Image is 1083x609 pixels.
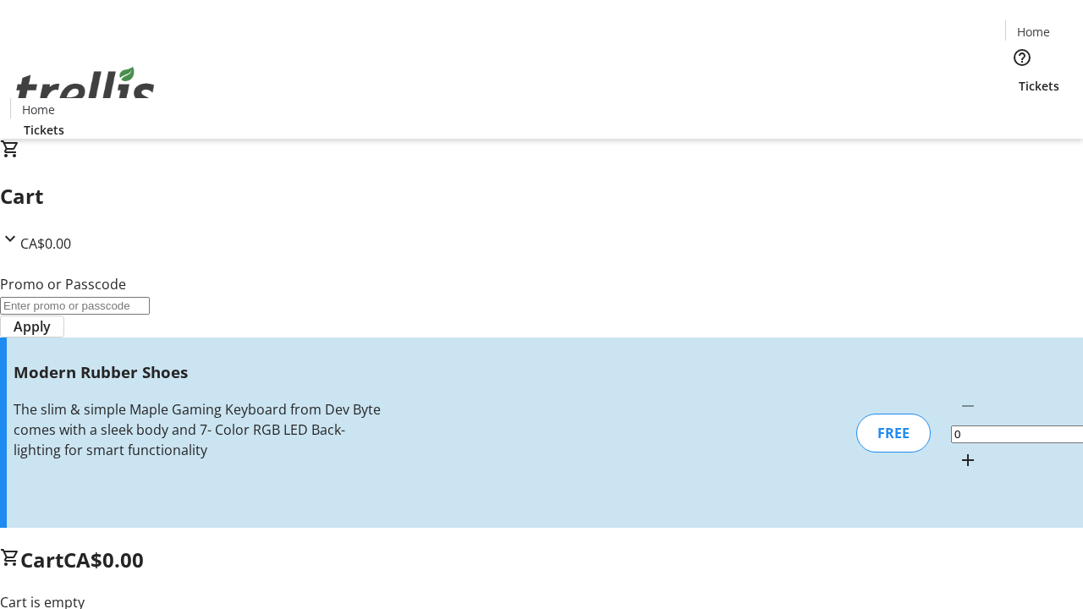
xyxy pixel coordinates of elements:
span: Apply [14,316,51,337]
span: Home [1017,23,1050,41]
span: Home [22,101,55,118]
span: CA$0.00 [20,234,71,253]
a: Tickets [1005,77,1073,95]
a: Tickets [10,121,78,139]
a: Home [1006,23,1060,41]
span: Tickets [1019,77,1059,95]
button: Increment by one [951,443,985,477]
span: CA$0.00 [63,546,144,573]
button: Cart [1005,95,1039,129]
button: Help [1005,41,1039,74]
span: Tickets [24,121,64,139]
div: The slim & simple Maple Gaming Keyboard from Dev Byte comes with a sleek body and 7- Color RGB LE... [14,399,383,460]
img: Orient E2E Organization Bm2olJiWBX's Logo [10,48,161,133]
div: FREE [856,414,931,453]
a: Home [11,101,65,118]
h3: Modern Rubber Shoes [14,360,383,384]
